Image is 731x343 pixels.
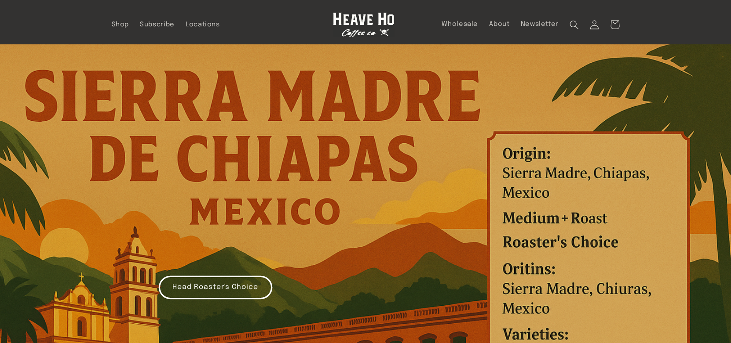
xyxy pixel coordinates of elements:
[489,20,509,29] span: About
[186,21,220,29] span: Locations
[106,15,135,34] a: Shop
[564,14,585,35] summary: Search
[159,276,272,299] a: Head Roaster's Choice
[112,21,129,29] span: Shop
[521,20,559,29] span: Newsletter
[436,14,484,34] a: Wholesale
[180,15,225,34] a: Locations
[442,20,478,29] span: Wholesale
[484,14,515,34] a: About
[515,14,564,34] a: Newsletter
[140,21,175,29] span: Subscribe
[333,12,395,37] img: Heave Ho Coffee Co
[135,15,180,34] a: Subscribe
